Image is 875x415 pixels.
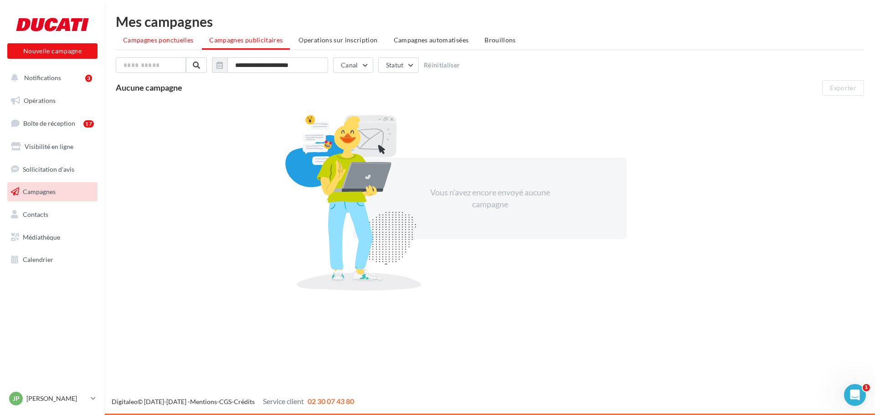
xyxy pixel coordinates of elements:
[23,188,56,195] span: Campagnes
[25,143,73,150] span: Visibilité en ligne
[5,113,99,133] a: Boîte de réception17
[23,119,75,127] span: Boîte de réception
[234,398,255,405] a: Crédits
[7,43,98,59] button: Nouvelle campagne
[5,68,96,87] button: Notifications 3
[23,233,60,241] span: Médiathèque
[394,36,469,44] span: Campagnes automatisées
[23,165,74,173] span: Sollicitation d'avis
[863,384,870,391] span: 1
[23,210,48,218] span: Contacts
[5,228,99,247] a: Médiathèque
[5,205,99,224] a: Contacts
[844,384,866,406] iframe: Intercom live chat
[378,57,419,73] button: Statut
[299,36,377,44] span: Operations sur inscription
[24,97,56,104] span: Opérations
[24,74,61,82] span: Notifications
[5,91,99,110] a: Opérations
[26,394,87,403] p: [PERSON_NAME]
[412,187,568,210] div: Vous n'avez encore envoyé aucune campagne
[123,36,193,44] span: Campagnes ponctuelles
[5,182,99,201] a: Campagnes
[219,398,232,405] a: CGS
[85,75,92,82] div: 3
[112,398,138,405] a: Digitaleo
[23,256,53,263] span: Calendrier
[83,120,94,128] div: 17
[308,397,354,405] span: 02 30 07 43 80
[112,398,354,405] span: © [DATE]-[DATE] - - -
[116,82,182,92] span: Aucune campagne
[333,57,373,73] button: Canal
[263,397,304,405] span: Service client
[484,36,516,44] span: Brouillons
[5,160,99,179] a: Sollicitation d'avis
[116,15,864,28] div: Mes campagnes
[5,250,99,269] a: Calendrier
[424,61,460,69] button: Réinitialiser
[5,137,99,156] a: Visibilité en ligne
[822,80,864,96] button: Exporter
[13,394,20,403] span: JP
[190,398,217,405] a: Mentions
[7,390,98,407] a: JP [PERSON_NAME]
